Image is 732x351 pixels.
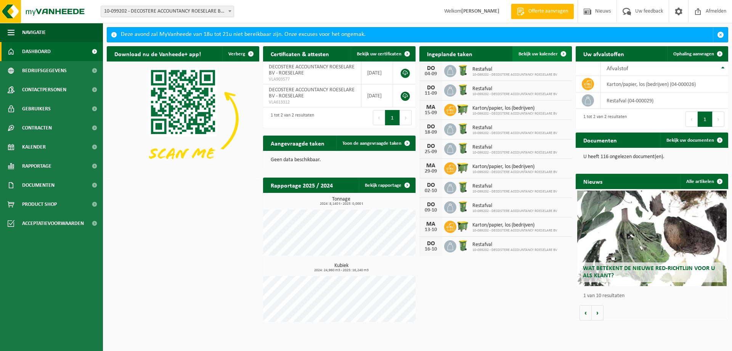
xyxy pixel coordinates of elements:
[423,227,438,233] div: 13-10
[222,46,258,61] button: Verberg
[527,8,570,15] span: Offerte aanvragen
[22,176,55,195] span: Documenten
[423,169,438,174] div: 29-09
[456,239,469,252] img: WB-0240-HPE-GN-50
[583,265,715,279] span: Wat betekent de nieuwe RED-richtlijn voor u als klant?
[713,112,724,127] button: Next
[456,122,469,135] img: WB-0240-HPE-GN-50
[385,110,400,125] button: 1
[263,178,340,192] h2: Rapportage 2025 / 2024
[592,305,604,320] button: Volgende
[685,112,698,127] button: Previous
[456,64,469,77] img: WB-0240-HPE-GN-50
[423,208,438,213] div: 09-10
[518,52,558,57] span: Bekijk uw kalender
[400,110,412,125] button: Next
[342,141,401,146] span: Toon de aangevraagde taken
[267,269,416,272] span: 2024: 24,960 m3 - 2025: 16,240 m3
[423,202,438,208] div: DO
[576,174,610,189] h2: Nieuws
[22,195,57,214] span: Product Shop
[423,104,438,110] div: MA
[228,52,245,57] span: Verberg
[667,46,727,61] a: Ophaling aanvragen
[373,110,385,125] button: Previous
[456,103,469,116] img: WB-1100-HPE-GN-51
[269,76,355,82] span: VLA903577
[121,27,713,42] div: Deze avond zal MyVanheede van 18u tot 21u niet bereikbaar zijn. Onze excuses voor het ongemak.
[22,42,51,61] span: Dashboard
[423,149,438,155] div: 25-09
[698,112,713,127] button: 1
[601,92,728,109] td: restafval (04-000029)
[267,109,314,126] div: 1 tot 2 van 2 resultaten
[423,143,438,149] div: DO
[423,221,438,227] div: MA
[22,118,52,137] span: Contracten
[456,181,469,194] img: WB-0240-HPE-GN-50
[579,111,627,128] div: 1 tot 2 van 2 resultaten
[456,83,469,96] img: WB-0240-HPE-GN-50
[461,8,499,14] strong: [PERSON_NAME]
[267,202,416,206] span: 2024: 8,140 t - 2025: 0,000 t
[579,305,592,320] button: Vorige
[512,46,571,61] a: Bekijk uw kalender
[267,263,416,272] h3: Kubiek
[22,61,67,80] span: Bedrijfsgegevens
[423,163,438,169] div: MA
[472,170,557,175] span: 10-099202 - DECOSTERE ACCOUNTANCY ROESELARE BV
[361,61,393,84] td: [DATE]
[472,144,557,150] span: Restafval
[472,203,557,209] span: Restafval
[423,65,438,71] div: DO
[456,200,469,213] img: WB-0240-HPE-GN-50
[583,293,724,299] p: 1 van 10 resultaten
[361,84,393,107] td: [DATE]
[456,220,469,233] img: WB-1100-HPE-GN-51
[263,46,337,61] h2: Certificaten & attesten
[680,174,727,189] a: Alle artikelen
[456,161,469,174] img: WB-1100-HPE-GN-51
[511,4,574,19] a: Offerte aanvragen
[472,150,557,155] span: 10-099202 - DECOSTERE ACCOUNTANCY ROESELARE BV
[423,91,438,96] div: 11-09
[472,209,557,214] span: 10-099202 - DECOSTERE ACCOUNTANCY ROESELARE BV
[601,76,728,92] td: karton/papier, los (bedrijven) (04-000026)
[472,183,557,189] span: Restafval
[472,228,557,233] span: 10-099202 - DECOSTERE ACCOUNTANCY ROESELARE BV
[472,86,557,92] span: Restafval
[271,157,408,163] p: Geen data beschikbaar.
[423,124,438,130] div: DO
[423,110,438,116] div: 15-09
[107,61,259,176] img: Download de VHEPlus App
[472,248,557,252] span: 10-099202 - DECOSTERE ACCOUNTANCY ROESELARE BV
[107,46,209,61] h2: Download nu de Vanheede+ app!
[472,125,557,131] span: Restafval
[22,137,46,157] span: Kalender
[269,64,355,76] span: DECOSTERE ACCOUNTANCY ROESELARE BV - ROESELARE
[472,164,557,170] span: Karton/papier, los (bedrijven)
[263,136,332,150] h2: Aangevraagde taken
[472,66,557,73] span: Restafval
[336,136,415,151] a: Toon de aangevraagde taken
[22,214,84,233] span: Acceptatievoorwaarden
[269,99,355,105] span: VLA613312
[456,142,469,155] img: WB-0240-HPE-GN-50
[472,73,557,77] span: 10-099202 - DECOSTERE ACCOUNTANCY ROESELARE BV
[419,46,480,61] h2: Ingeplande taken
[583,154,721,160] p: U heeft 116 ongelezen document(en).
[269,87,355,99] span: DECOSTERE ACCOUNTANCY ROESELARE BV - ROESELARE
[423,188,438,194] div: 02-10
[666,138,714,143] span: Bekijk uw documenten
[101,6,234,17] span: 10-099202 - DECOSTERE ACCOUNTANCY ROESELARE BV - ROESELARE
[423,85,438,91] div: DO
[472,112,557,116] span: 10-099202 - DECOSTERE ACCOUNTANCY ROESELARE BV
[351,46,415,61] a: Bekijk uw certificaten
[22,80,66,99] span: Contactpersonen
[607,66,628,72] span: Afvalstof
[22,23,46,42] span: Navigatie
[22,157,51,176] span: Rapportage
[472,92,557,97] span: 10-099202 - DECOSTERE ACCOUNTANCY ROESELARE BV
[423,247,438,252] div: 16-10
